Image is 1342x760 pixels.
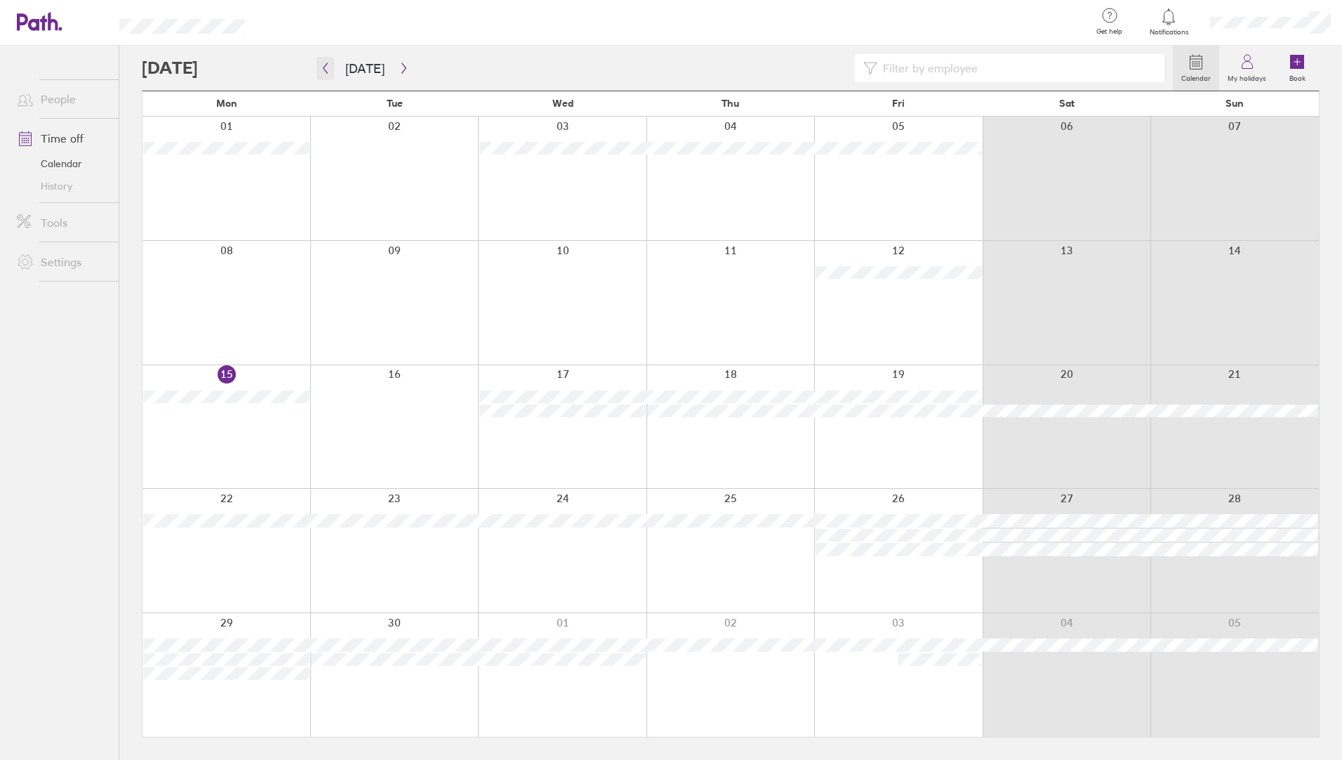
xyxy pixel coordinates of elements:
[216,98,237,109] span: Mon
[1173,70,1219,83] label: Calendar
[1219,46,1275,91] a: My holidays
[722,98,739,109] span: Thu
[1281,70,1314,83] label: Book
[6,152,119,175] a: Calendar
[1059,98,1075,109] span: Sat
[6,248,119,276] a: Settings
[552,98,573,109] span: Wed
[1219,70,1275,83] label: My holidays
[6,124,119,152] a: Time off
[387,98,403,109] span: Tue
[334,57,396,80] button: [DATE]
[1146,28,1192,37] span: Notifications
[6,175,119,197] a: History
[1173,46,1219,91] a: Calendar
[6,85,119,113] a: People
[1146,7,1192,37] a: Notifications
[892,98,905,109] span: Fri
[1087,27,1132,36] span: Get help
[877,55,1156,81] input: Filter by employee
[6,209,119,237] a: Tools
[1275,46,1320,91] a: Book
[1225,98,1244,109] span: Sun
